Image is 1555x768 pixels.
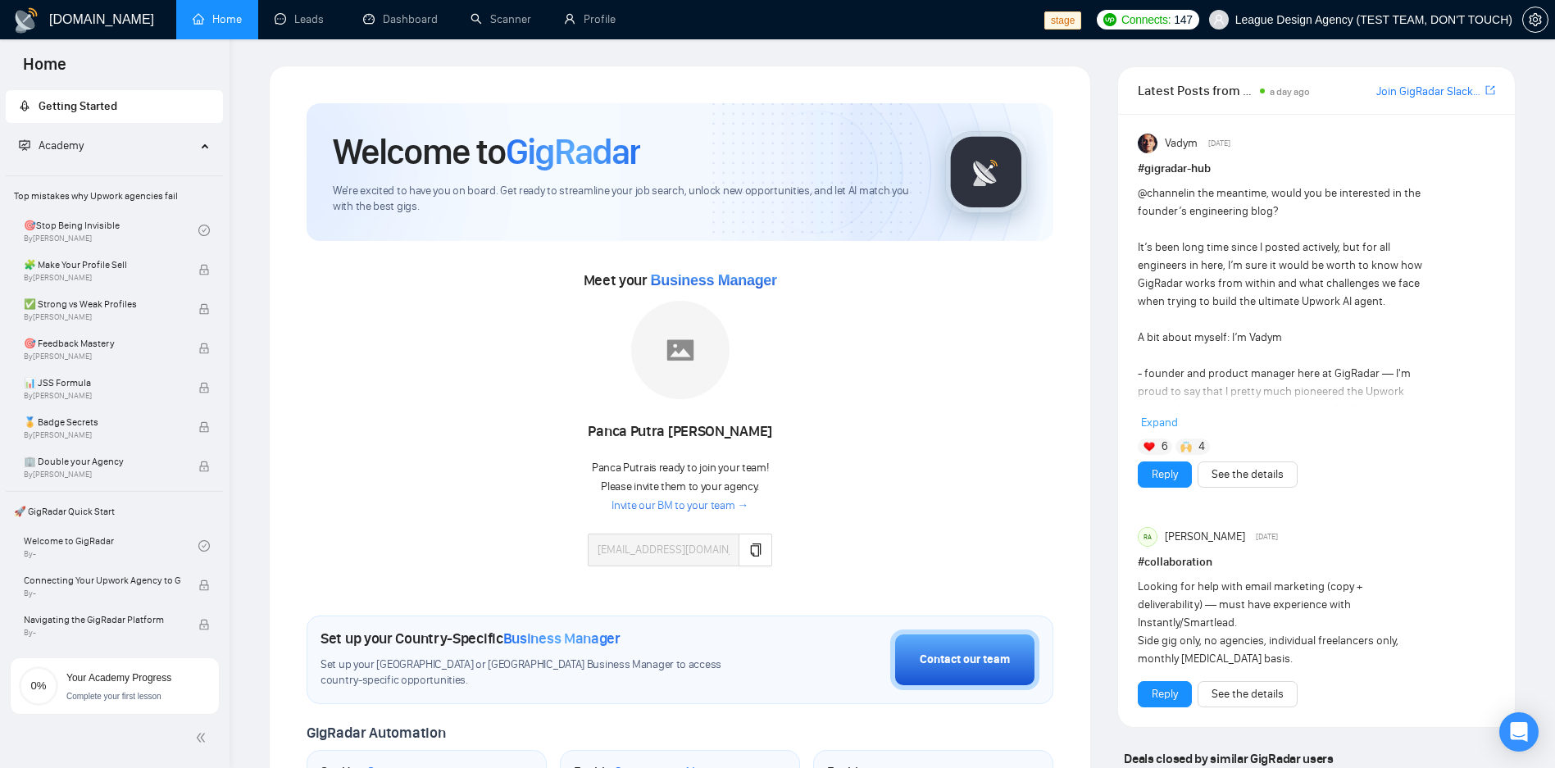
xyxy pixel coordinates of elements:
[24,375,181,391] span: 📊 JSS Formula
[24,296,181,312] span: ✅ Strong vs Weak Profiles
[1208,136,1230,151] span: [DATE]
[1138,80,1254,101] span: Latest Posts from the GigRadar Community
[1138,186,1186,200] span: @channel
[24,335,181,352] span: 🎯 Feedback Mastery
[19,139,30,151] span: fund-projection-screen
[6,90,223,123] li: Getting Started
[1213,14,1225,25] span: user
[1180,441,1192,452] img: 🙌
[588,418,772,446] div: Panca Putra [PERSON_NAME]
[24,430,181,440] span: By [PERSON_NAME]
[1139,528,1157,546] div: RA
[321,629,621,648] h1: Set up your Country-Specific
[749,543,762,557] span: copy
[1212,685,1284,703] a: See the details
[39,139,84,152] span: Academy
[584,271,777,289] span: Meet your
[19,100,30,111] span: rocket
[1270,86,1310,98] span: a day ago
[198,343,210,354] span: lock
[24,391,181,401] span: By [PERSON_NAME]
[1485,83,1495,98] a: export
[198,540,210,552] span: check-circle
[564,12,616,26] a: userProfile
[363,12,438,26] a: dashboardDashboard
[1141,416,1178,429] span: Expand
[1144,441,1155,452] img: ❤️
[1138,160,1495,178] h1: # gigradar-hub
[1138,134,1157,153] img: Vadym
[24,528,198,564] a: Welcome to GigRadarBy-
[333,184,919,215] span: We're excited to have you on board. Get ready to streamline your job search, unlock new opportuni...
[66,692,161,701] span: Complete your first lesson
[24,352,181,361] span: By [PERSON_NAME]
[198,225,210,236] span: check-circle
[24,572,181,588] span: Connecting Your Upwork Agency to GigRadar
[1198,461,1298,488] button: See the details
[19,680,58,691] span: 0%
[1044,11,1081,30] span: stage
[1485,84,1495,97] span: export
[471,12,531,26] a: searchScanner
[1198,681,1298,707] button: See the details
[198,264,210,275] span: lock
[1523,13,1548,26] span: setting
[198,421,210,433] span: lock
[612,498,748,514] a: Invite our BM to your team →
[1198,439,1205,455] span: 4
[198,619,210,630] span: lock
[1165,528,1245,546] span: [PERSON_NAME]
[1138,553,1495,571] h1: # collaboration
[631,301,730,399] img: placeholder.png
[275,12,330,26] a: messageLeads
[193,12,242,26] a: homeHome
[198,579,210,591] span: lock
[7,180,221,212] span: Top mistakes why Upwork agencies fail
[24,588,181,598] span: By -
[24,453,181,470] span: 🏢 Double your Agency
[1103,13,1116,26] img: upwork-logo.png
[24,628,181,638] span: By -
[592,461,769,475] span: Panca Putra is ready to join your team!
[198,382,210,393] span: lock
[24,273,181,283] span: By [PERSON_NAME]
[1499,712,1539,752] div: Open Intercom Messenger
[24,414,181,430] span: 🏅 Badge Secrets
[920,651,1010,669] div: Contact our team
[198,303,210,315] span: lock
[195,729,211,746] span: double-left
[24,212,198,248] a: 🎯Stop Being InvisibleBy[PERSON_NAME]
[39,99,117,113] span: Getting Started
[890,629,1039,690] button: Contact our team
[19,139,84,152] span: Academy
[198,461,210,472] span: lock
[1138,681,1192,707] button: Reply
[333,130,640,174] h1: Welcome to
[24,312,181,322] span: By [PERSON_NAME]
[503,629,621,648] span: Business Manager
[321,657,752,688] span: Set up your [GEOGRAPHIC_DATA] or [GEOGRAPHIC_DATA] Business Manager to access country-specific op...
[1256,529,1278,544] span: [DATE]
[601,479,759,493] span: Please invite them to your agency.
[1138,578,1424,668] div: Looking for help with email marketing (copy + deliverability) — must have experience with Instant...
[1152,466,1178,484] a: Reply
[24,257,181,273] span: 🧩 Make Your Profile Sell
[651,272,777,289] span: Business Manager
[739,534,772,566] button: copy
[1152,685,1178,703] a: Reply
[24,470,181,479] span: By [PERSON_NAME]
[945,131,1027,213] img: gigradar-logo.png
[1162,439,1168,455] span: 6
[1121,11,1171,29] span: Connects:
[10,52,80,87] span: Home
[1376,83,1482,101] a: Join GigRadar Slack Community
[24,611,181,628] span: Navigating the GigRadar Platform
[66,672,171,684] span: Your Academy Progress
[1138,461,1192,488] button: Reply
[1165,134,1198,152] span: Vadym
[307,724,445,742] span: GigRadar Automation
[1138,184,1424,653] div: in the meantime, would you be interested in the founder’s engineering blog? It’s been long time s...
[7,495,221,528] span: 🚀 GigRadar Quick Start
[506,130,640,174] span: GigRadar
[1174,11,1192,29] span: 147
